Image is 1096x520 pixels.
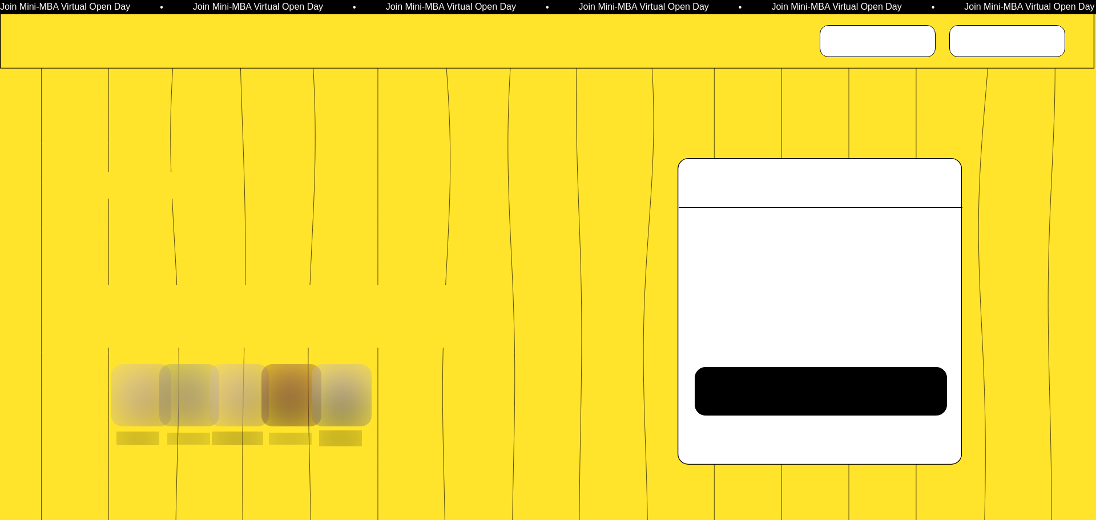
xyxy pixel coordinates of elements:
[738,3,742,12] span: •
[545,3,549,12] span: •
[931,3,934,12] span: •
[353,3,356,12] span: •
[160,3,163,12] span: •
